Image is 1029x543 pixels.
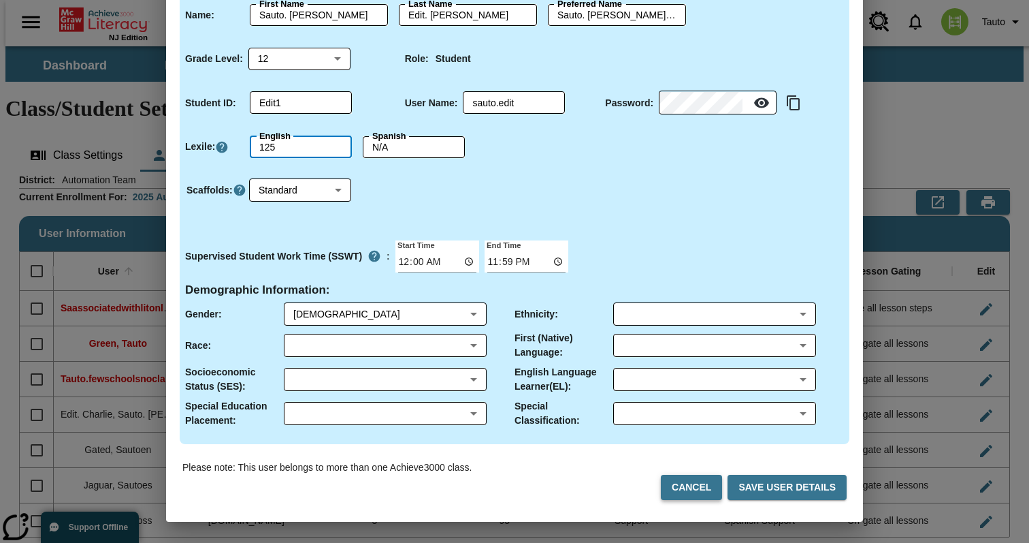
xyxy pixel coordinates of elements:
[248,48,350,70] div: Grade Level
[463,92,565,114] div: User Name
[185,339,211,353] p: Race :
[185,283,330,298] h4: Demographic Information :
[514,331,613,360] p: First (Native) Language :
[782,91,805,114] button: Copy text to clipboard
[485,239,521,250] label: End Time
[185,365,284,394] p: Socioeconomic Status (SES) :
[436,52,471,66] p: Student
[514,365,613,394] p: English Language Learner(EL) :
[293,307,465,321] div: Male
[514,399,613,428] p: Special Classification :
[362,244,387,268] button: Supervised Student Work Time is the timeframe when students can take LevelSet and when lessons ar...
[185,307,222,322] p: Gender :
[405,52,429,66] p: Role :
[185,52,243,66] p: Grade Level :
[661,475,722,500] button: Cancel
[249,179,351,202] div: Scaffolds
[605,96,653,110] p: Password :
[405,96,458,110] p: User Name :
[259,130,291,142] label: English
[659,92,777,114] div: Password
[514,307,558,322] p: Ethnicity :
[185,249,362,264] p: Supervised Student Work Time (SSWT)
[185,8,214,22] p: Name :
[185,140,215,154] p: Lexile :
[186,183,233,198] p: Scaffolds :
[185,399,284,428] p: Special Education Placement :
[249,179,351,202] div: Standard
[185,244,390,268] div: :
[748,89,775,117] button: Reveal Password
[728,475,847,500] button: Save User Details
[248,48,350,70] div: 12
[250,92,352,114] div: Student ID
[185,96,236,110] p: Student ID :
[182,461,472,475] p: Please note: This user belongs to more than one Achieve3000 class.
[395,239,435,250] label: Start Time
[372,130,406,142] label: Spanish
[233,183,246,198] button: Click here to know more about Scaffolds
[215,140,229,154] a: Click here to know more about Lexiles, Will open in new tab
